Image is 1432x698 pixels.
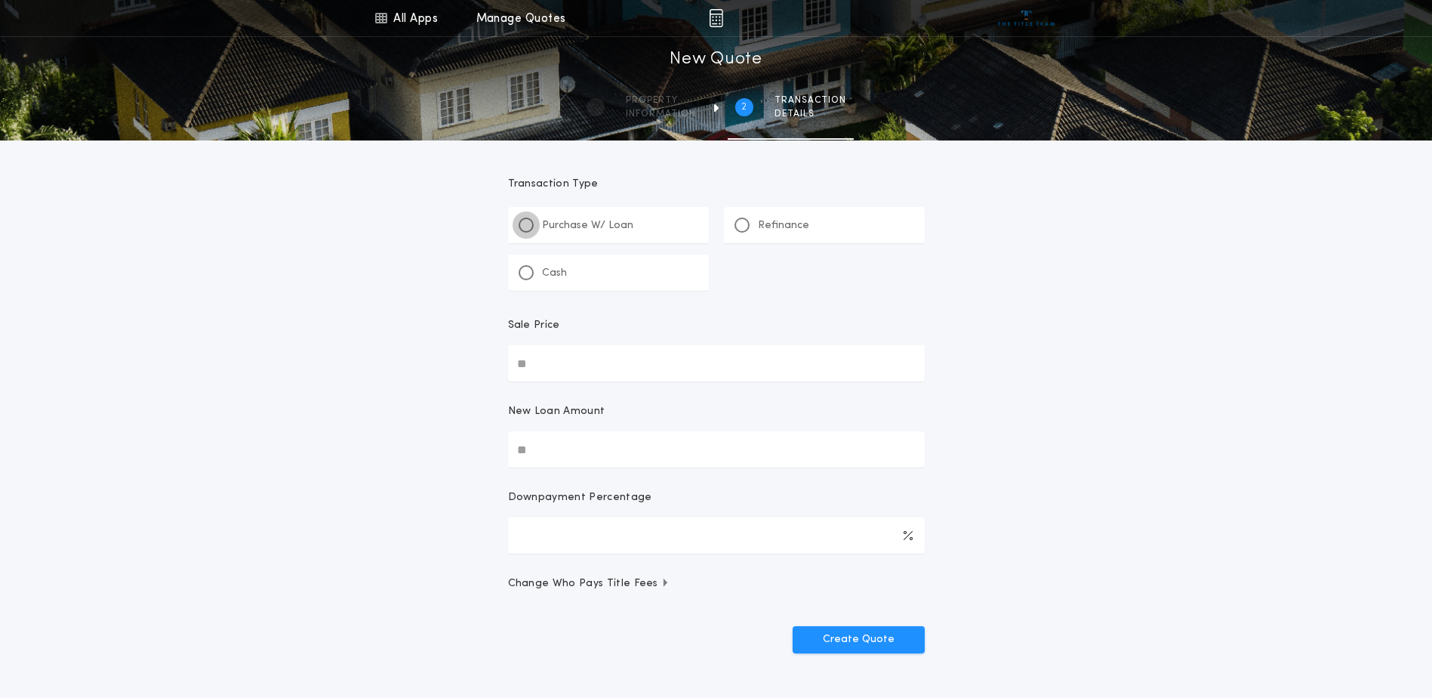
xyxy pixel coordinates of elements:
[508,177,925,192] p: Transaction Type
[670,48,762,72] h1: New Quote
[793,626,925,653] button: Create Quote
[626,94,696,107] span: Property
[508,318,560,333] p: Sale Price
[542,218,633,233] p: Purchase W/ Loan
[508,517,925,554] input: Downpayment Percentage
[709,9,723,27] img: img
[508,490,652,505] p: Downpayment Percentage
[508,404,605,419] p: New Loan Amount
[508,431,925,468] input: New Loan Amount
[998,11,1055,26] img: vs-icon
[508,576,670,591] span: Change Who Pays Title Fees
[775,94,846,107] span: Transaction
[508,345,925,381] input: Sale Price
[775,108,846,120] span: details
[626,108,696,120] span: information
[542,266,567,281] p: Cash
[741,101,747,113] h2: 2
[508,576,925,591] button: Change Who Pays Title Fees
[758,218,809,233] p: Refinance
